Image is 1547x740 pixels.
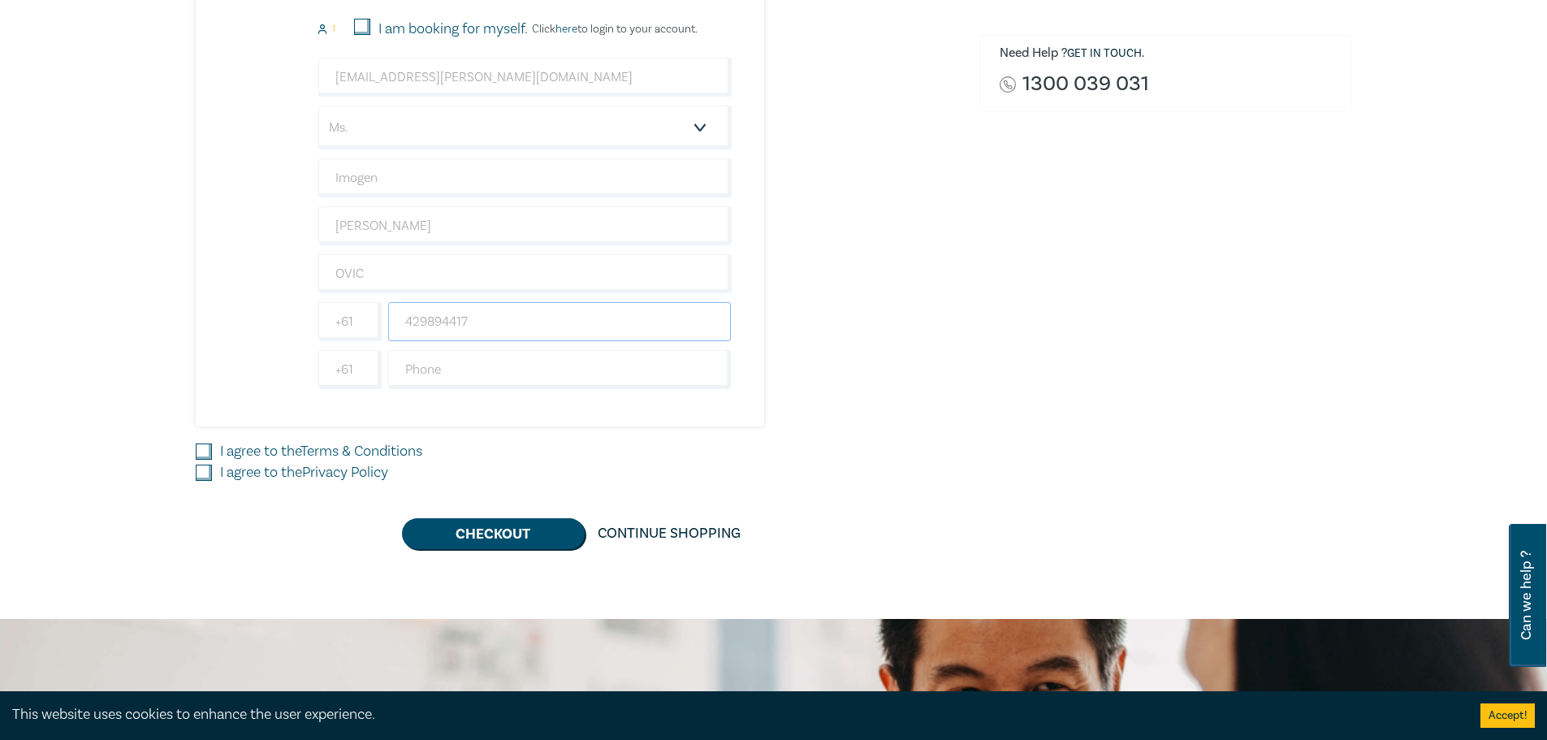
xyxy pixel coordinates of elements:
[318,350,382,389] input: +61
[318,206,732,245] input: Last Name*
[555,22,577,37] a: here
[318,158,732,197] input: First Name*
[1067,46,1142,61] a: Get in touch
[1519,534,1534,657] span: Can we help ?
[302,463,388,482] a: Privacy Policy
[1022,73,1149,95] a: 1300 039 031
[1480,703,1535,728] button: Accept cookies
[388,350,732,389] input: Phone
[220,462,388,483] label: I agree to the
[402,518,585,549] button: Checkout
[585,518,754,549] a: Continue Shopping
[318,58,732,97] input: Attendee Email*
[528,23,698,36] p: Click to login to your account.
[318,302,382,341] input: +61
[12,704,1456,725] div: This website uses cookies to enhance the user experience.
[300,442,422,461] a: Terms & Conditions
[318,254,732,293] input: Company
[378,19,528,40] label: I am booking for myself.
[1000,45,1339,62] h6: Need Help ? .
[220,441,422,462] label: I agree to the
[332,24,335,35] small: 1
[388,302,732,341] input: Mobile*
